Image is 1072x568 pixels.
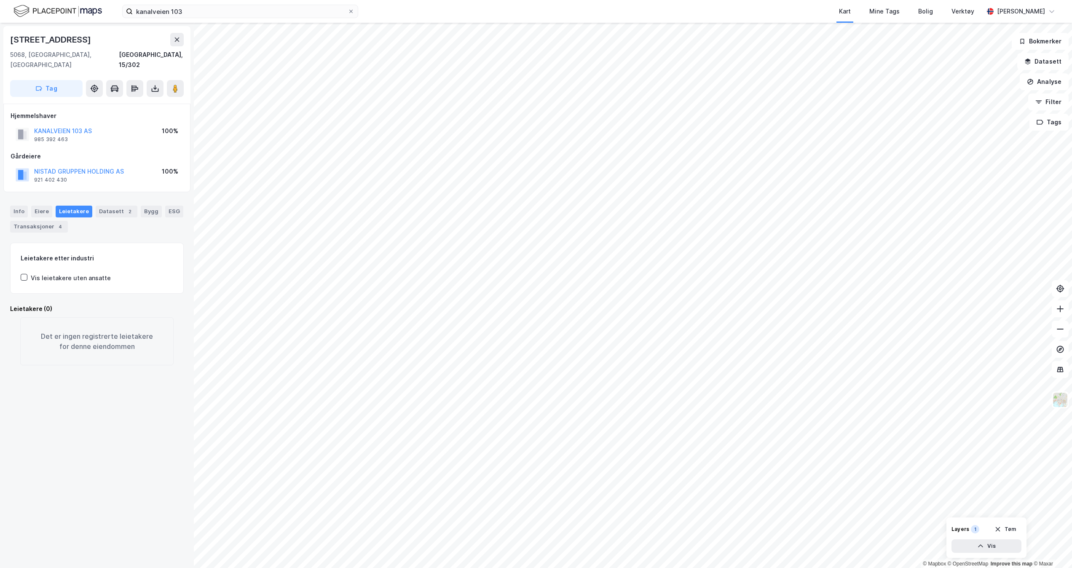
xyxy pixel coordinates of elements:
div: ESG [165,206,183,217]
img: logo.f888ab2527a4732fd821a326f86c7f29.svg [13,4,102,19]
input: Søk på adresse, matrikkel, gårdeiere, leietakere eller personer [133,5,348,18]
a: OpenStreetMap [948,561,989,567]
div: Bygg [141,206,162,217]
button: Vis [951,539,1021,553]
button: Datasett [1017,53,1069,70]
div: Kontrollprogram for chat [1030,528,1072,568]
div: 100% [162,166,178,177]
a: Improve this map [991,561,1032,567]
div: 4 [56,222,64,231]
button: Filter [1028,94,1069,110]
div: 5068, [GEOGRAPHIC_DATA], [GEOGRAPHIC_DATA] [10,50,119,70]
div: Mine Tags [869,6,900,16]
div: 985 392 463 [34,136,68,143]
div: Datasett [96,206,137,217]
div: Bolig [918,6,933,16]
button: Tag [10,80,83,97]
div: Verktøy [951,6,974,16]
div: Leietakere [56,206,92,217]
div: Vis leietakere uten ansatte [31,273,111,283]
div: Kart [839,6,851,16]
a: Mapbox [923,561,946,567]
div: 921 402 430 [34,177,67,183]
button: Bokmerker [1012,33,1069,50]
div: Gårdeiere [11,151,183,161]
div: [GEOGRAPHIC_DATA], 15/302 [119,50,184,70]
div: 2 [126,207,134,216]
div: Transaksjoner [10,221,68,233]
div: Det er ingen registrerte leietakere for denne eiendommen [20,317,174,365]
div: 1 [971,525,979,533]
img: Z [1052,392,1068,408]
div: 100% [162,126,178,136]
button: Tags [1029,114,1069,131]
div: Eiere [31,206,52,217]
button: Analyse [1020,73,1069,90]
div: Leietakere etter industri [21,253,173,263]
div: Hjemmelshaver [11,111,183,121]
iframe: Chat Widget [1030,528,1072,568]
div: Leietakere (0) [10,304,184,314]
div: Info [10,206,28,217]
div: [PERSON_NAME] [997,6,1045,16]
button: Tøm [989,522,1021,536]
div: Layers [951,526,969,533]
div: [STREET_ADDRESS] [10,33,93,46]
